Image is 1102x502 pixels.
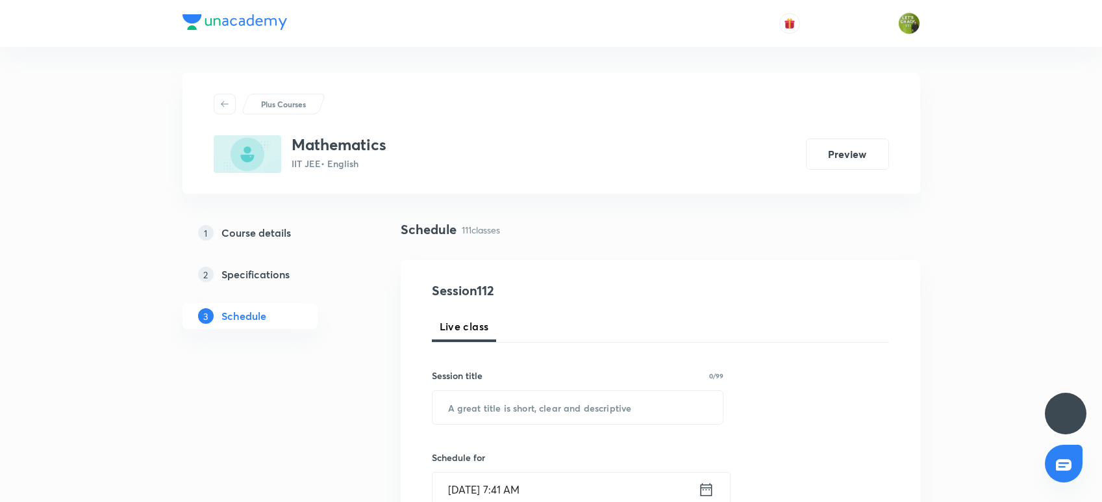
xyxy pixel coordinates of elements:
[292,135,386,154] h3: Mathematics
[440,319,489,334] span: Live class
[292,157,386,170] p: IIT JEE • English
[1058,406,1073,421] img: ttu
[898,12,920,34] img: Gaurav Uppal
[462,223,500,237] p: 111 classes
[709,373,723,379] p: 0/99
[806,139,889,170] button: Preview
[182,14,287,30] img: Company Logo
[182,220,359,246] a: 1Course details
[432,281,669,300] h4: Session 112
[432,391,723,424] input: A great title is short, clear and descriptive
[182,261,359,287] a: 2Specifications
[198,308,214,324] p: 3
[221,225,291,241] h5: Course details
[214,135,281,173] img: 19950826-D9CF-401A-AA2E-F7222E2EBB48_plus.png
[261,98,306,110] p: Plus Courses
[198,267,214,282] p: 2
[221,308,266,324] h5: Schedule
[182,14,287,33] a: Company Logo
[432,451,724,464] h6: Schedule for
[432,369,482,382] h6: Session title
[198,225,214,241] p: 1
[779,13,800,34] button: avatar
[221,267,290,282] h5: Specifications
[784,18,795,29] img: avatar
[401,220,457,239] h4: Schedule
